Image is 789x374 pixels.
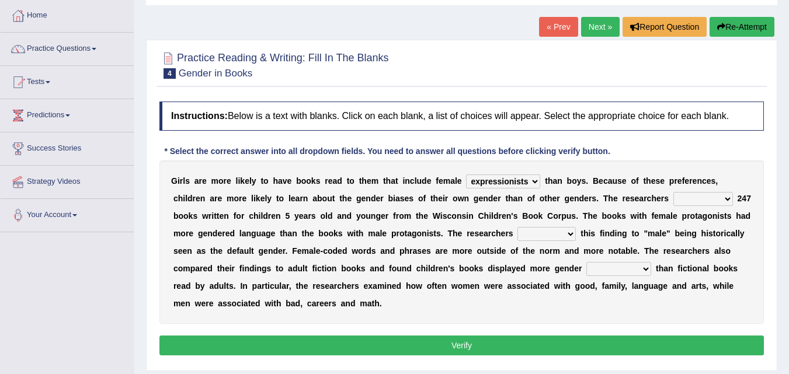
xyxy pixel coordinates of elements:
b: b [567,176,572,186]
b: s [461,211,466,221]
b: e [502,211,506,221]
b: e [684,176,689,186]
b: b [173,211,179,221]
b: t [416,211,419,221]
b: r [499,211,502,221]
b: h [646,176,651,186]
b: e [347,194,352,203]
b: o [320,211,325,221]
b: y [252,176,256,186]
b: b [388,194,393,203]
b: g [376,211,381,221]
b: d [493,211,499,221]
b: r [498,194,500,203]
b: l [455,176,457,186]
b: o [178,211,183,221]
b: r [385,211,388,221]
b: i [443,194,445,203]
b: e [376,194,380,203]
b: t [332,194,335,203]
b: t [544,194,547,203]
b: C [547,211,553,221]
b: f [234,211,237,221]
b: t [395,176,398,186]
b: o [263,176,269,186]
b: i [253,194,256,203]
b: r [445,194,448,203]
b: r [644,194,647,203]
b: y [356,211,361,221]
b: a [395,194,400,203]
a: Predictions [1,99,134,128]
b: o [528,211,533,221]
b: . [576,211,578,221]
b: h [548,176,553,186]
b: e [622,176,627,186]
b: m [227,194,234,203]
b: e [439,176,443,186]
b: 7 [746,194,751,203]
b: o [322,194,328,203]
b: r [208,211,211,221]
b: k [538,211,543,221]
b: h [588,211,593,221]
span: 4 [164,68,176,79]
b: a [312,194,317,203]
b: a [450,176,455,186]
b: a [608,176,613,186]
a: Success Stories [1,132,134,162]
b: l [185,194,187,203]
b: d [263,211,268,221]
b: h [342,194,347,203]
b: h [484,211,489,221]
b: n [200,194,206,203]
b: e [552,194,557,203]
b: o [234,194,239,203]
b: d [187,194,193,203]
b: G [171,176,178,186]
b: i [466,211,468,221]
b: r [674,176,677,186]
b: n [276,211,281,221]
b: s [193,211,197,221]
b: o [418,194,423,203]
b: W [433,211,440,221]
b: i [402,176,405,186]
h2: Practice Reading & Writing: Fill In The Blanks [159,50,389,79]
b: s [711,176,716,186]
b: s [621,211,626,221]
b: t [545,176,548,186]
b: h [178,194,183,203]
b: k [189,211,193,221]
b: d [337,176,342,186]
b: s [617,176,622,186]
b: s [443,211,447,221]
b: h [433,194,439,203]
b: o [361,211,366,221]
a: Strategy Videos [1,166,134,195]
b: v [283,176,287,186]
b: T [583,211,588,221]
b: n [371,211,376,221]
b: s [630,194,635,203]
b: e [381,211,385,221]
b: r [380,194,383,203]
b: t [347,176,350,186]
b: d [347,211,352,221]
b: i [489,211,491,221]
b: ' [511,211,513,221]
b: r [241,211,244,221]
b: o [301,176,307,186]
b: h [642,211,647,221]
b: o [607,211,612,221]
b: r [239,194,242,203]
b: e [362,194,366,203]
b: t [383,176,386,186]
b: a [332,176,337,186]
b: e [584,194,589,203]
b: l [236,176,238,186]
b: o [218,176,224,186]
b: d [422,176,427,186]
b: r [268,211,271,221]
b: i [178,176,180,186]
